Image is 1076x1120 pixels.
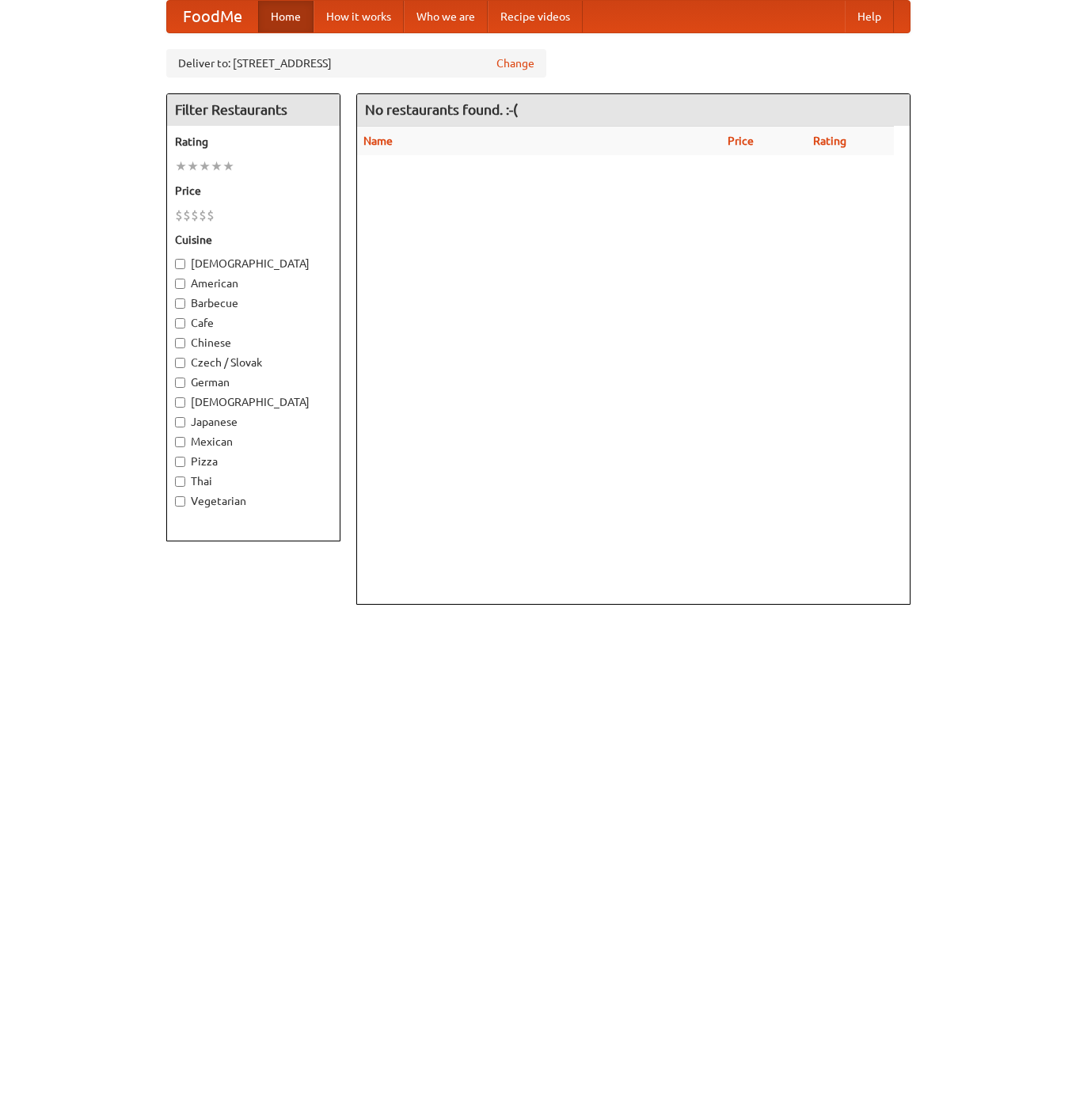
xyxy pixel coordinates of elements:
[175,158,187,175] li: ★
[166,49,546,78] div: Deliver to: [STREET_ADDRESS]
[199,158,211,175] li: ★
[175,256,332,271] label: [DEMOGRAPHIC_DATA]
[175,457,185,467] input: Pizza
[211,158,222,175] li: ★
[175,374,332,390] label: German
[175,496,185,507] input: Vegetarian
[207,207,215,224] li: $
[183,207,191,224] li: $
[175,417,185,427] input: Japanese
[813,135,846,147] a: Rating
[191,207,199,224] li: $
[175,394,332,410] label: [DEMOGRAPHIC_DATA]
[175,437,185,447] input: Mexican
[175,397,185,408] input: [DEMOGRAPHIC_DATA]
[175,318,185,328] input: Cafe
[175,298,185,309] input: Barbecue
[175,434,332,450] label: Mexican
[175,493,332,509] label: Vegetarian
[175,473,332,489] label: Thai
[175,295,332,311] label: Barbecue
[199,207,207,224] li: $
[175,183,332,199] h5: Price
[175,315,332,331] label: Cafe
[187,158,199,175] li: ★
[167,94,340,126] h4: Filter Restaurants
[496,55,534,71] a: Change
[175,358,185,368] input: Czech / Slovak
[363,135,393,147] a: Name
[175,378,185,388] input: German
[365,102,518,117] ng-pluralize: No restaurants found. :-(
[175,134,332,150] h5: Rating
[175,414,332,430] label: Japanese
[314,1,404,32] a: How it works
[175,338,185,348] input: Chinese
[175,335,332,351] label: Chinese
[167,1,258,32] a: FoodMe
[175,454,332,469] label: Pizza
[175,207,183,224] li: $
[728,135,754,147] a: Price
[404,1,488,32] a: Who we are
[175,275,332,291] label: American
[222,158,234,175] li: ★
[175,476,185,487] input: Thai
[845,1,894,32] a: Help
[175,355,332,370] label: Czech / Slovak
[258,1,314,32] a: Home
[488,1,583,32] a: Recipe videos
[175,279,185,289] input: American
[175,259,185,269] input: [DEMOGRAPHIC_DATA]
[175,232,332,248] h5: Cuisine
